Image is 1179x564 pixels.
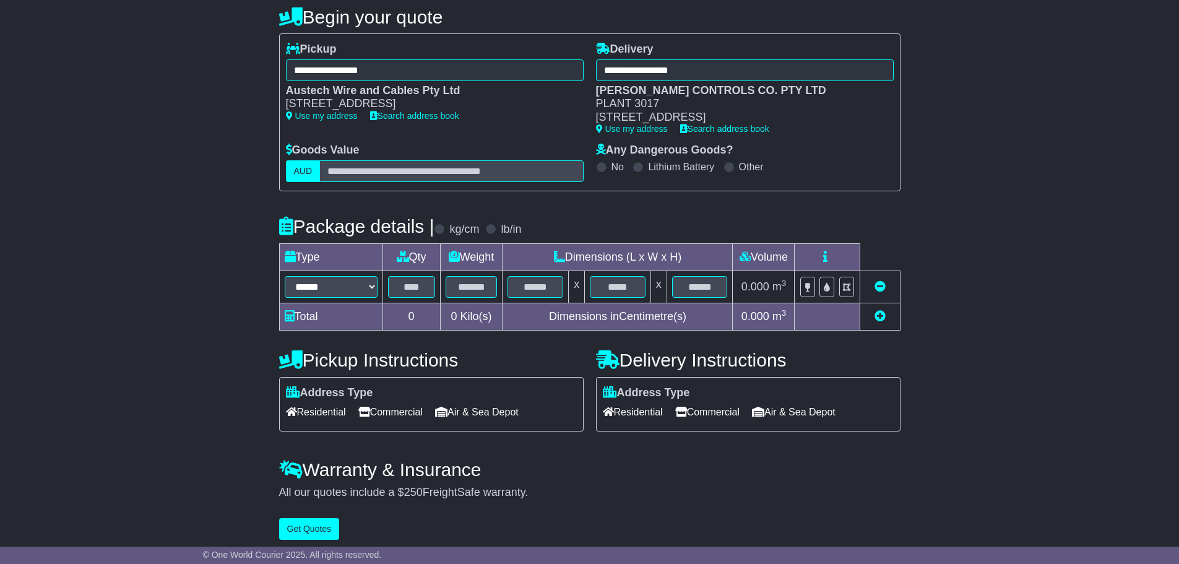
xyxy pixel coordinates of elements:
[596,111,881,124] div: [STREET_ADDRESS]
[752,402,836,422] span: Air & Sea Depot
[596,97,881,111] div: PLANT 3017
[733,243,795,271] td: Volume
[203,550,382,560] span: © One World Courier 2025. All rights reserved.
[286,97,571,111] div: [STREET_ADDRESS]
[286,144,360,157] label: Goods Value
[279,459,900,480] h4: Warranty & Insurance
[782,279,787,288] sup: 3
[680,124,769,134] a: Search address book
[404,486,423,498] span: 250
[569,271,585,303] td: x
[440,303,503,330] td: Kilo(s)
[875,310,886,323] a: Add new item
[382,303,440,330] td: 0
[358,402,423,422] span: Commercial
[875,280,886,293] a: Remove this item
[279,486,900,500] div: All our quotes include a $ FreightSafe warranty.
[451,310,457,323] span: 0
[741,280,769,293] span: 0.000
[382,243,440,271] td: Qty
[503,243,733,271] td: Dimensions (L x W x H)
[279,7,900,27] h4: Begin your quote
[286,386,373,400] label: Address Type
[370,111,459,121] a: Search address book
[596,350,900,370] h4: Delivery Instructions
[648,161,714,173] label: Lithium Battery
[650,271,667,303] td: x
[675,402,740,422] span: Commercial
[782,308,787,318] sup: 3
[772,280,787,293] span: m
[279,303,382,330] td: Total
[279,243,382,271] td: Type
[739,161,764,173] label: Other
[286,43,337,56] label: Pickup
[611,161,624,173] label: No
[435,402,519,422] span: Air & Sea Depot
[596,84,881,98] div: [PERSON_NAME] CONTROLS CO. PTY LTD
[279,216,434,236] h4: Package details |
[503,303,733,330] td: Dimensions in Centimetre(s)
[501,223,521,236] label: lb/in
[279,518,340,540] button: Get Quotes
[279,350,584,370] h4: Pickup Instructions
[596,144,733,157] label: Any Dangerous Goods?
[286,402,346,422] span: Residential
[596,43,654,56] label: Delivery
[596,124,668,134] a: Use my address
[603,386,690,400] label: Address Type
[286,111,358,121] a: Use my address
[772,310,787,323] span: m
[603,402,663,422] span: Residential
[286,84,571,98] div: Austech Wire and Cables Pty Ltd
[286,160,321,182] label: AUD
[449,223,479,236] label: kg/cm
[440,243,503,271] td: Weight
[741,310,769,323] span: 0.000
